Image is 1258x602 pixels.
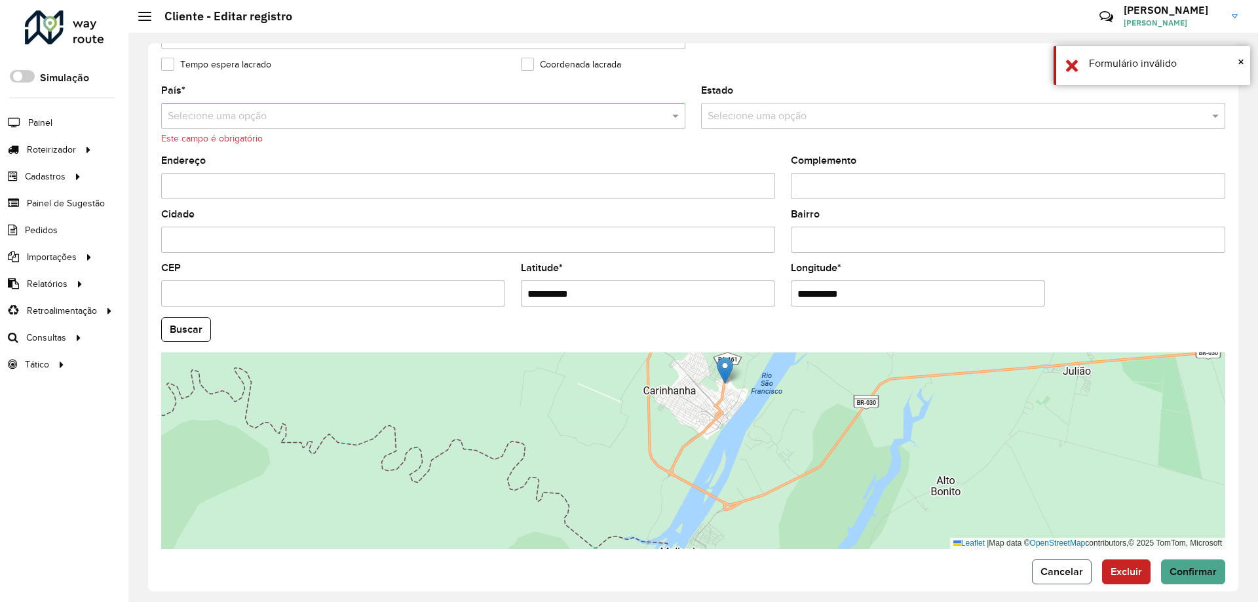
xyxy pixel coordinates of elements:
[521,260,563,276] label: Latitude
[161,153,206,168] label: Endereço
[161,317,211,342] button: Buscar
[1040,566,1083,577] span: Cancelar
[27,277,67,291] span: Relatórios
[25,223,58,237] span: Pedidos
[40,70,89,86] label: Simulação
[161,134,263,143] formly-validation-message: Este campo é obrigatório
[25,170,66,183] span: Cadastros
[717,357,733,384] img: Marker
[1102,559,1151,584] button: Excluir
[25,358,49,371] span: Tático
[1092,3,1120,31] a: Contato Rápido
[27,304,97,318] span: Retroalimentação
[701,83,733,98] label: Estado
[161,83,185,98] label: País
[1238,52,1244,71] button: Close
[1124,17,1222,29] span: [PERSON_NAME]
[26,331,66,345] span: Consultas
[987,538,989,548] span: |
[161,260,181,276] label: CEP
[791,153,856,168] label: Complemento
[1030,538,1086,548] a: OpenStreetMap
[161,58,271,71] label: Tempo espera lacrado
[950,538,1225,549] div: Map data © contributors,© 2025 TomTom, Microsoft
[27,197,105,210] span: Painel de Sugestão
[1032,559,1092,584] button: Cancelar
[791,260,841,276] label: Longitude
[1238,54,1244,69] span: ×
[953,538,985,548] a: Leaflet
[1161,559,1225,584] button: Confirmar
[1170,566,1217,577] span: Confirmar
[27,250,77,264] span: Importações
[151,9,292,24] h2: Cliente - Editar registro
[161,206,195,222] label: Cidade
[28,116,52,130] span: Painel
[791,206,820,222] label: Bairro
[1124,4,1222,16] h3: [PERSON_NAME]
[1111,566,1142,577] span: Excluir
[27,143,76,157] span: Roteirizador
[1089,56,1240,71] div: Formulário inválido
[521,58,621,71] label: Coordenada lacrada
